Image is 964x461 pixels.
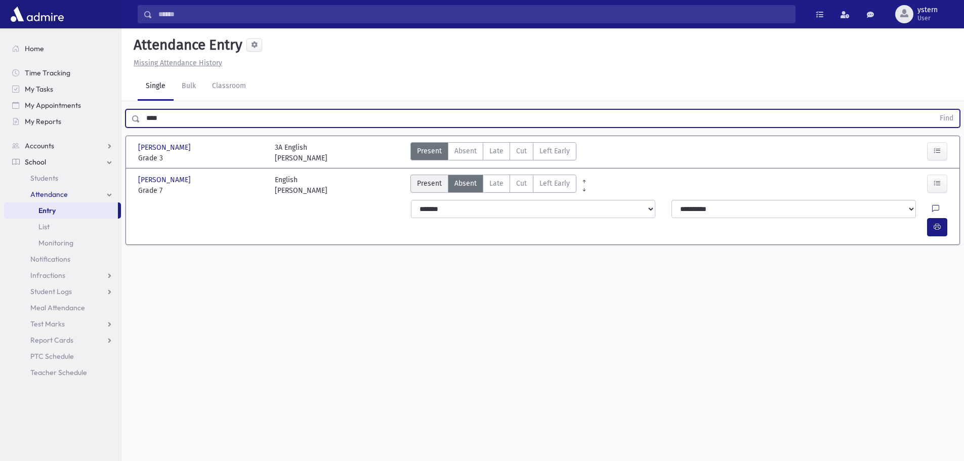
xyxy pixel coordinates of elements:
[4,154,121,170] a: School
[25,117,61,126] span: My Reports
[4,186,121,202] a: Attendance
[917,14,938,22] span: User
[4,235,121,251] a: Monitoring
[25,101,81,110] span: My Appointments
[138,72,174,101] a: Single
[275,142,327,163] div: 3A English [PERSON_NAME]
[934,110,959,127] button: Find
[516,146,527,156] span: Cut
[30,303,85,312] span: Meal Attendance
[516,178,527,189] span: Cut
[204,72,254,101] a: Classroom
[4,202,118,219] a: Entry
[38,206,56,215] span: Entry
[8,4,66,24] img: AdmirePro
[30,287,72,296] span: Student Logs
[417,146,442,156] span: Present
[539,178,570,189] span: Left Early
[30,352,74,361] span: PTC Schedule
[410,142,576,163] div: AttTypes
[275,175,327,196] div: English [PERSON_NAME]
[152,5,795,23] input: Search
[4,170,121,186] a: Students
[30,174,58,183] span: Students
[454,178,477,189] span: Absent
[4,97,121,113] a: My Appointments
[38,238,73,247] span: Monitoring
[4,138,121,154] a: Accounts
[30,368,87,377] span: Teacher Schedule
[489,146,504,156] span: Late
[4,113,121,130] a: My Reports
[25,68,70,77] span: Time Tracking
[489,178,504,189] span: Late
[917,6,938,14] span: ystern
[4,267,121,283] a: Infractions
[30,271,65,280] span: Infractions
[4,332,121,348] a: Report Cards
[174,72,204,101] a: Bulk
[25,141,54,150] span: Accounts
[25,85,53,94] span: My Tasks
[4,251,121,267] a: Notifications
[138,175,193,185] span: [PERSON_NAME]
[4,40,121,57] a: Home
[417,178,442,189] span: Present
[25,44,44,53] span: Home
[138,153,265,163] span: Grade 3
[410,175,576,196] div: AttTypes
[4,316,121,332] a: Test Marks
[130,36,242,54] h5: Attendance Entry
[4,81,121,97] a: My Tasks
[4,283,121,300] a: Student Logs
[38,222,50,231] span: List
[4,364,121,381] a: Teacher Schedule
[25,157,46,166] span: School
[134,59,222,67] u: Missing Attendance History
[4,348,121,364] a: PTC Schedule
[130,59,222,67] a: Missing Attendance History
[30,255,70,264] span: Notifications
[30,336,73,345] span: Report Cards
[4,300,121,316] a: Meal Attendance
[4,65,121,81] a: Time Tracking
[138,142,193,153] span: [PERSON_NAME]
[454,146,477,156] span: Absent
[30,190,68,199] span: Attendance
[539,146,570,156] span: Left Early
[138,185,265,196] span: Grade 7
[30,319,65,328] span: Test Marks
[4,219,121,235] a: List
